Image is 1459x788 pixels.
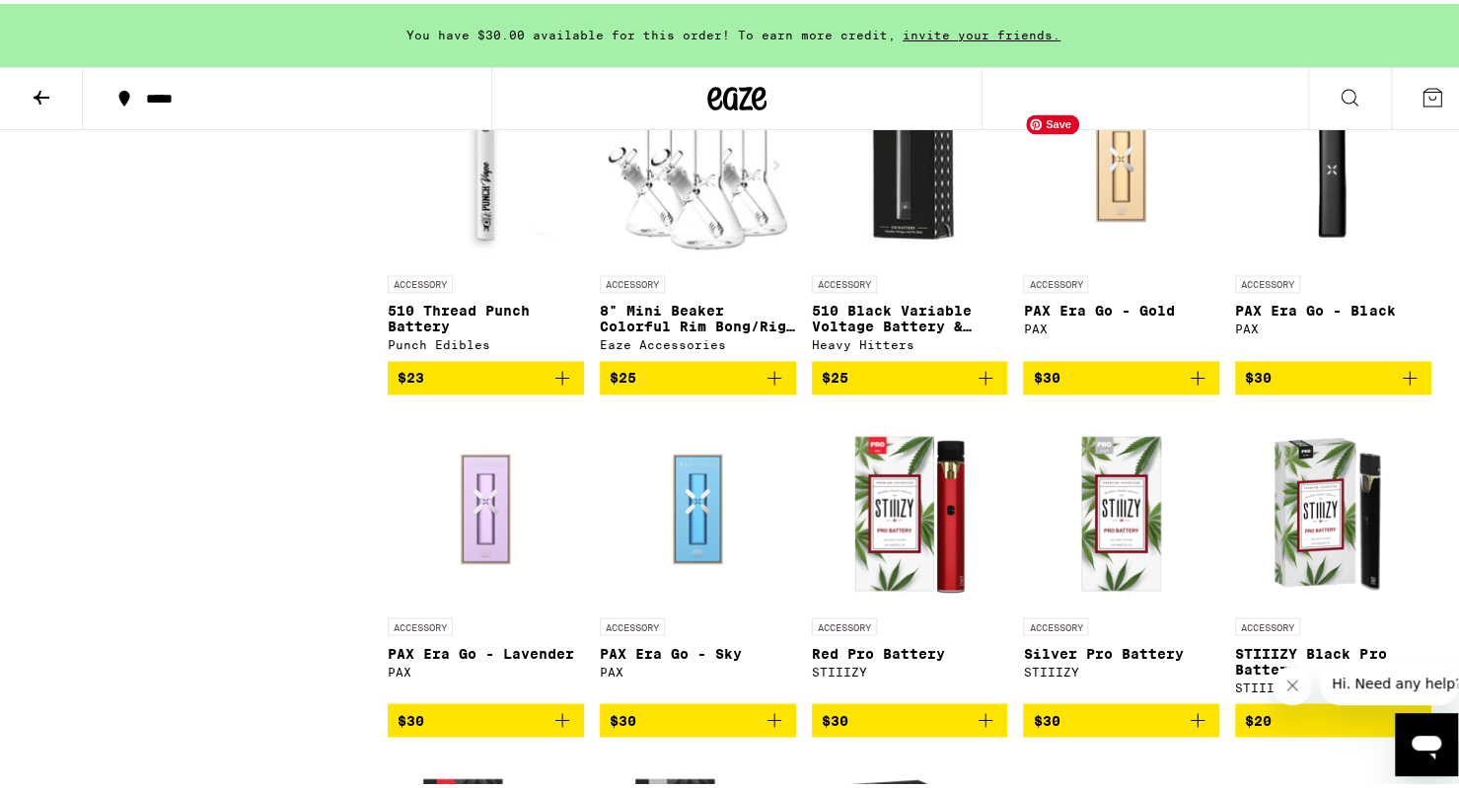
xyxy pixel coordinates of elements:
[812,406,1008,604] img: STIIIZY - Red Pro Battery
[1235,64,1431,261] img: PAX - PAX Era Go - Black
[600,641,796,657] p: PAX Era Go - Sky
[610,708,636,724] span: $30
[812,613,877,631] p: ACCESSORY
[610,366,636,382] span: $25
[1245,366,1272,382] span: $30
[1320,658,1458,701] iframe: Message from company
[896,25,1067,37] span: invite your friends.
[406,25,896,37] span: You have $30.00 available for this order! To earn more credit,
[388,271,453,289] p: ACCESSORY
[398,708,424,724] span: $30
[1023,64,1219,357] a: Open page for PAX Era Go - Gold from PAX
[812,271,877,289] p: ACCESSORY
[388,334,584,347] div: Punch Edibles
[388,64,584,261] img: Punch Edibles - 510 Thread Punch Battery
[600,613,665,631] p: ACCESSORY
[1023,613,1088,631] p: ACCESSORY
[1235,406,1431,699] a: Open page for STIIIZY Black Pro Battery from STIIIZY
[388,641,584,657] p: PAX Era Go - Lavender
[388,406,584,604] img: PAX - PAX Era Go - Lavender
[822,366,848,382] span: $25
[600,406,796,699] a: Open page for PAX Era Go - Sky from PAX
[1023,271,1088,289] p: ACCESSORY
[1023,319,1219,331] div: PAX
[812,334,1008,347] div: Heavy Hitters
[1235,319,1431,331] div: PAX
[1026,110,1079,130] span: Save
[1395,709,1458,772] iframe: Button to launch messaging window
[600,699,796,733] button: Add to bag
[600,357,796,391] button: Add to bag
[600,271,665,289] p: ACCESSORY
[1245,708,1272,724] span: $20
[1033,708,1059,724] span: $30
[812,699,1008,733] button: Add to bag
[388,699,584,733] button: Add to bag
[600,64,796,261] img: Eaze Accessories - 8" Mini Beaker Colorful Rim Bong/Rig - Tier 2
[12,14,142,30] span: Hi. Need any help?
[1235,641,1431,673] p: STIIIZY Black Pro Battery
[1023,64,1219,261] img: PAX - PAX Era Go - Gold
[1235,699,1431,733] button: Add to bag
[812,406,1008,699] a: Open page for Red Pro Battery from STIIIZY
[388,661,584,674] div: PAX
[600,661,796,674] div: PAX
[822,708,848,724] span: $30
[1273,662,1312,701] iframe: Close message
[1235,677,1431,689] div: STIIIZY
[1235,64,1431,357] a: Open page for PAX Era Go - Black from PAX
[812,357,1008,391] button: Add to bag
[1023,406,1219,604] img: STIIIZY - Silver Pro Battery
[388,299,584,330] p: 510 Thread Punch Battery
[812,64,1008,357] a: Open page for 510 Black Variable Voltage Battery & Charger from Heavy Hitters
[600,334,796,347] div: Eaze Accessories
[388,64,584,357] a: Open page for 510 Thread Punch Battery from Punch Edibles
[1023,357,1219,391] button: Add to bag
[1235,299,1431,315] p: PAX Era Go - Black
[388,357,584,391] button: Add to bag
[812,64,1008,261] img: Heavy Hitters - 510 Black Variable Voltage Battery & Charger
[1033,366,1059,382] span: $30
[812,299,1008,330] p: 510 Black Variable Voltage Battery & Charger
[1023,299,1219,315] p: PAX Era Go - Gold
[1235,613,1300,631] p: ACCESSORY
[1023,661,1219,674] div: STIIIZY
[388,406,584,699] a: Open page for PAX Era Go - Lavender from PAX
[812,661,1008,674] div: STIIIZY
[1023,406,1219,699] a: Open page for Silver Pro Battery from STIIIZY
[1235,357,1431,391] button: Add to bag
[388,613,453,631] p: ACCESSORY
[600,406,796,604] img: PAX - PAX Era Go - Sky
[600,64,796,357] a: Open page for 8" Mini Beaker Colorful Rim Bong/Rig - Tier 2 from Eaze Accessories
[600,299,796,330] p: 8" Mini Beaker Colorful Rim Bong/Rig - Tier 2
[1235,406,1431,604] img: STIIIZY - STIIIZY Black Pro Battery
[398,366,424,382] span: $23
[1235,271,1300,289] p: ACCESSORY
[1023,699,1219,733] button: Add to bag
[1023,641,1219,657] p: Silver Pro Battery
[812,641,1008,657] p: Red Pro Battery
